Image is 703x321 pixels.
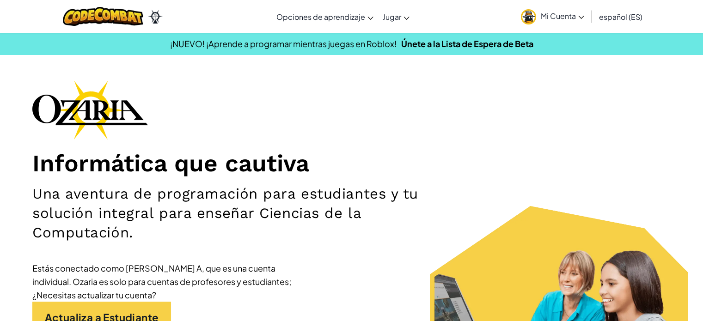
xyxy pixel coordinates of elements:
[378,4,414,29] a: Jugar
[148,10,163,24] img: Ozaria
[32,263,292,300] font: Estás conectado como [PERSON_NAME] A, que es una cuenta individual. Ozaria es solo para cuentas d...
[516,2,589,31] a: Mi Cuenta
[63,7,144,26] img: Logotipo de CodeCombat
[32,185,418,242] font: Una aventura de programación para estudiantes y tu solución integral para enseñar Ciencias de la ...
[276,12,365,22] font: Opciones de aprendizaje
[32,149,309,177] font: Informática que cautiva
[599,12,642,22] font: español (ES)
[383,12,401,22] font: Jugar
[272,4,378,29] a: Opciones de aprendizaje
[594,4,647,29] a: español (ES)
[401,38,533,49] a: Únete a la Lista de Espera de Beta
[521,9,536,24] img: avatar
[541,11,576,21] font: Mi Cuenta
[32,80,148,139] img: Logotipo de la marca Ozaria
[170,38,397,49] font: ¡NUEVO! ¡Aprende a programar mientras juegas en Roblox!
